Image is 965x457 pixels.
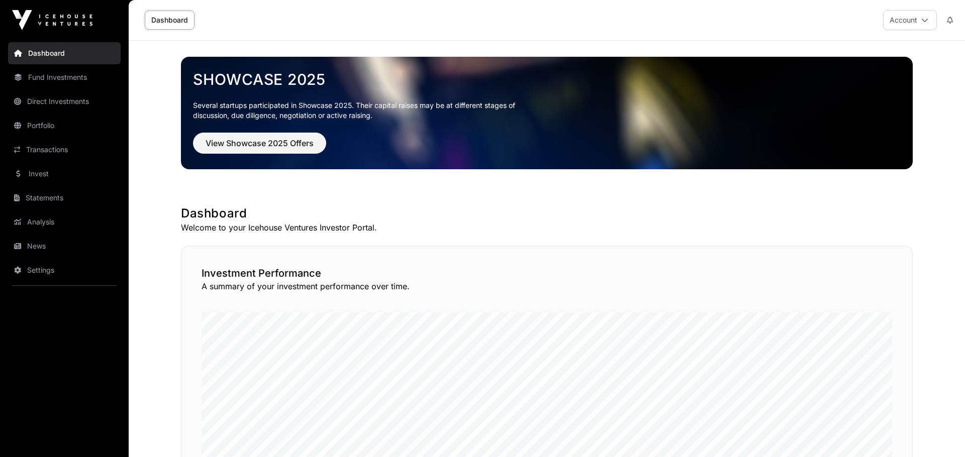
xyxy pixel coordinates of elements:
p: Welcome to your Icehouse Ventures Investor Portal. [181,221,913,234]
h2: Investment Performance [202,266,892,280]
iframe: Chat Widget [915,409,965,457]
a: Transactions [8,139,121,161]
p: Several startups participated in Showcase 2025. Their capital raises may be at different stages o... [193,100,531,121]
a: Invest [8,163,121,185]
a: Analysis [8,211,121,233]
a: View Showcase 2025 Offers [193,143,326,153]
a: Statements [8,187,121,209]
a: Portfolio [8,115,121,137]
button: Account [883,10,937,30]
a: Fund Investments [8,66,121,88]
a: Dashboard [8,42,121,64]
img: Icehouse Ventures Logo [12,10,92,30]
img: Showcase 2025 [181,57,913,169]
p: A summary of your investment performance over time. [202,280,892,292]
a: Showcase 2025 [193,70,901,88]
a: Direct Investments [8,90,121,112]
a: News [8,235,121,257]
h1: Dashboard [181,205,913,221]
span: View Showcase 2025 Offers [206,137,314,149]
a: Dashboard [145,11,195,30]
button: View Showcase 2025 Offers [193,133,326,154]
a: Settings [8,259,121,281]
